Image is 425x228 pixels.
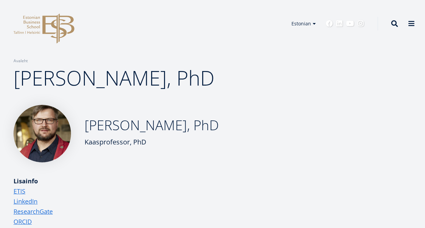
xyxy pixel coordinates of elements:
[14,105,71,162] img: Veiko Karu
[85,117,219,134] h2: [PERSON_NAME], PhD
[336,20,343,27] a: Linkedin
[14,186,25,196] a: ETIS
[85,137,219,147] div: Kaasprofessor, PhD
[14,176,263,186] div: Lisainfo
[326,20,333,27] a: Facebook
[14,64,214,92] span: [PERSON_NAME], PhD
[14,196,38,206] a: LinkedIn
[357,20,364,27] a: Instagram
[14,206,53,216] a: ResearchGate
[346,20,354,27] a: Youtube
[14,58,28,64] a: Avaleht
[14,216,32,227] a: ORCID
